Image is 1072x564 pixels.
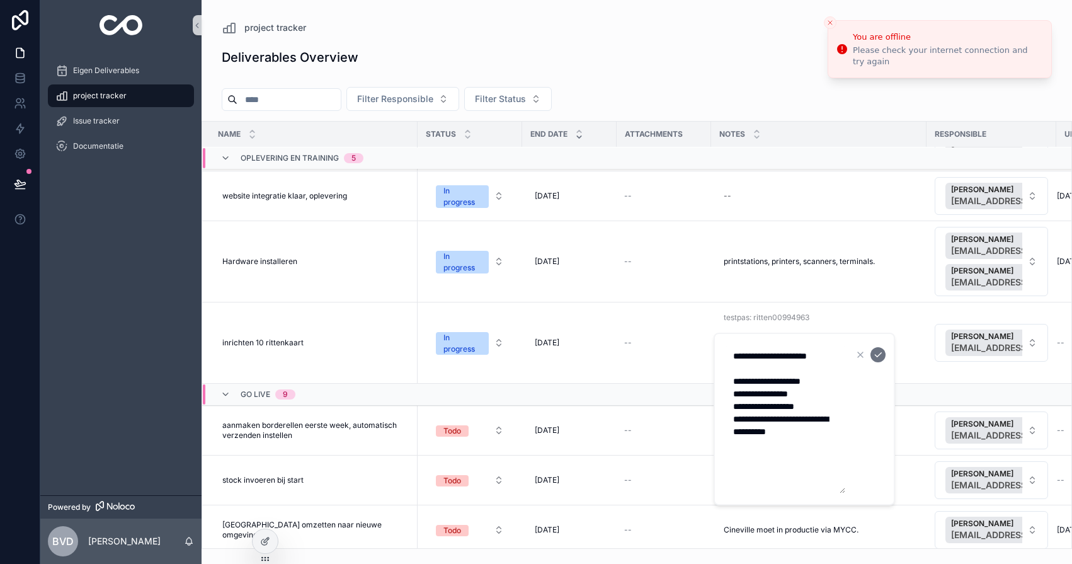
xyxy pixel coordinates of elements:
span: Bvd [52,534,74,549]
a: -- [624,425,704,435]
div: -- [724,191,731,201]
span: -- [1057,425,1064,435]
span: -- [624,425,632,435]
div: In progress [443,332,481,355]
a: Select Button [425,418,515,442]
a: [DATE] [530,470,609,490]
div: In progress [443,251,481,273]
div: scrollable content [40,50,202,174]
a: Documentatie [48,135,194,158]
div: 5 [351,153,356,163]
span: End Date [530,129,567,139]
a: Select Button [934,226,1049,297]
span: Issue tracker [73,116,120,126]
span: testpas: ritten00994963 - printen bij verkoop - online verkopen - template aanmaken - 85 euro ver... [724,313,914,373]
div: Please check your internet connection and try again [853,45,1041,67]
span: project tracker [244,21,306,34]
span: Eigen Deliverables [73,66,139,76]
a: Eigen Deliverables [48,59,194,82]
span: Filter Responsible [357,93,433,105]
button: Select Button [935,324,1048,362]
a: [DATE] [530,333,609,353]
span: Responsible [935,129,986,139]
span: Hardware installeren [222,256,297,267]
span: [DATE] [535,191,559,201]
span: [DATE] [535,338,559,348]
img: App logo [100,15,143,35]
a: Select Button [934,510,1049,550]
span: [DATE] [535,525,559,535]
span: Go live [241,389,270,400]
span: -- [1057,475,1064,485]
a: Select Button [425,178,515,214]
button: Select Button [426,519,514,541]
span: website integratie klaar, oplevering [222,191,347,201]
a: Select Button [425,518,515,542]
a: Select Button [425,468,515,492]
span: Cineville moet in productie via MYCC. [724,525,858,535]
a: -- [624,191,704,201]
span: [DATE] [535,475,559,485]
div: Todo [443,475,461,486]
span: Documentatie [73,141,123,151]
a: [DATE] [530,520,609,540]
a: -- [624,475,704,485]
a: -- [624,256,704,267]
span: [DATE] [535,256,559,267]
a: Issue tracker [48,110,194,132]
a: Select Button [934,461,1049,500]
a: [GEOGRAPHIC_DATA] omzetten naar nieuwe omgeving [217,515,410,545]
a: -- [719,186,919,206]
span: inrichten 10 rittenkaart [222,338,304,348]
a: Cineville moet in productie via MYCC. [719,520,919,540]
button: Select Button [935,411,1048,449]
button: Select Button [426,419,514,442]
span: project tracker [73,91,127,101]
div: In progress [443,185,481,208]
span: -- [1057,338,1064,348]
button: Select Button [346,87,459,111]
a: aanmaken borderellen eerste week, automatisch verzenden instellen [217,415,410,446]
span: -- [624,191,632,201]
button: Select Button [426,469,514,492]
span: -- [624,475,632,485]
a: printstations, printers, scanners, terminals. [719,251,919,272]
span: oplevering en training [241,153,339,163]
div: Todo [443,425,461,437]
a: [DATE] [530,186,609,206]
a: Select Button [425,325,515,360]
span: -- [624,338,632,348]
a: Select Button [934,176,1049,216]
a: stock invoeren bij start [217,470,410,490]
button: Close toast [824,16,836,29]
span: aanmaken borderellen eerste week, automatisch verzenden instellen [222,420,405,440]
a: [DATE] [530,251,609,272]
a: -- [624,338,704,348]
a: [DATE] [530,420,609,440]
span: Filter Status [475,93,526,105]
button: Select Button [935,511,1048,549]
span: Attachments [625,129,683,139]
span: -- [624,525,632,535]
div: 9 [283,389,288,400]
a: project tracker [48,84,194,107]
a: Powered by [40,495,202,519]
a: testpas: ritten00994963 - printen bij verkoop - online verkopen - template aanmaken - 85 euro ver... [719,308,919,378]
a: Select Button [934,411,1049,450]
span: Status [426,129,456,139]
button: Select Button [426,326,514,360]
button: Select Button [935,227,1048,296]
button: Select Button [935,461,1048,499]
a: project tracker [222,20,306,35]
span: [GEOGRAPHIC_DATA] omzetten naar nieuwe omgeving [222,520,405,540]
a: inrichten 10 rittenkaart [217,333,410,353]
a: Select Button [425,244,515,279]
div: Todo [443,525,461,536]
h1: Deliverables Overview [222,49,358,66]
span: [DATE] [535,425,559,435]
span: Powered by [48,502,91,512]
span: stock invoeren bij start [222,475,304,485]
button: Select Button [426,245,514,279]
span: Name [218,129,241,139]
span: printstations, printers, scanners, terminals. [724,256,875,267]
